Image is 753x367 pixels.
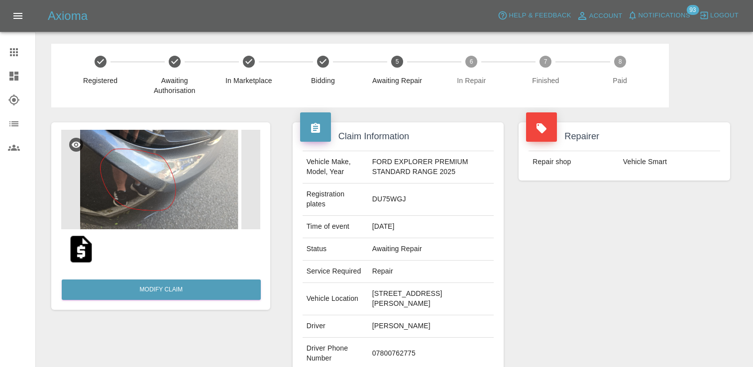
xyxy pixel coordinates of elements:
span: Notifications [639,10,690,21]
button: Notifications [625,8,693,23]
td: Vehicle Smart [619,151,720,173]
span: Awaiting Repair [364,76,430,86]
td: Registration plates [303,183,368,216]
img: d6e8d510-5ee8-41a1-86cf-b9fb6df8ec54 [61,130,260,229]
a: Modify Claim [62,279,261,300]
td: Time of event [303,216,368,238]
h4: Claim Information [300,130,497,143]
td: Driver [303,315,368,338]
span: Account [589,10,623,22]
text: 5 [396,58,399,65]
td: [PERSON_NAME] [368,315,494,338]
td: Vehicle Make, Model, Year [303,151,368,183]
td: [STREET_ADDRESS][PERSON_NAME] [368,283,494,315]
td: FORD EXPLORER PREMIUM STANDARD RANGE 2025 [368,151,494,183]
span: Finished [513,76,579,86]
span: Paid [587,76,653,86]
h4: Repairer [526,130,723,143]
td: [DATE] [368,216,494,238]
span: Bidding [290,76,356,86]
td: DU75WGJ [368,183,494,216]
span: In Marketplace [215,76,282,86]
button: Open drawer [6,4,30,28]
span: 93 [686,5,699,15]
span: Help & Feedback [509,10,571,21]
td: Repair shop [529,151,619,173]
a: Account [574,8,625,24]
text: 7 [544,58,547,65]
button: Help & Feedback [495,8,573,23]
td: Repair [368,261,494,283]
text: 8 [618,58,622,65]
text: 6 [470,58,473,65]
h5: Axioma [48,8,88,24]
img: original/6b5b6e37-3c00-4a0c-996a-5fd80352059d [65,233,97,265]
span: Registered [67,76,133,86]
td: Service Required [303,261,368,283]
td: Awaiting Repair [368,238,494,261]
td: Vehicle Location [303,283,368,315]
span: Logout [710,10,739,21]
button: Logout [697,8,741,23]
td: Status [303,238,368,261]
span: Awaiting Authorisation [141,76,208,95]
span: In Repair [438,76,505,86]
